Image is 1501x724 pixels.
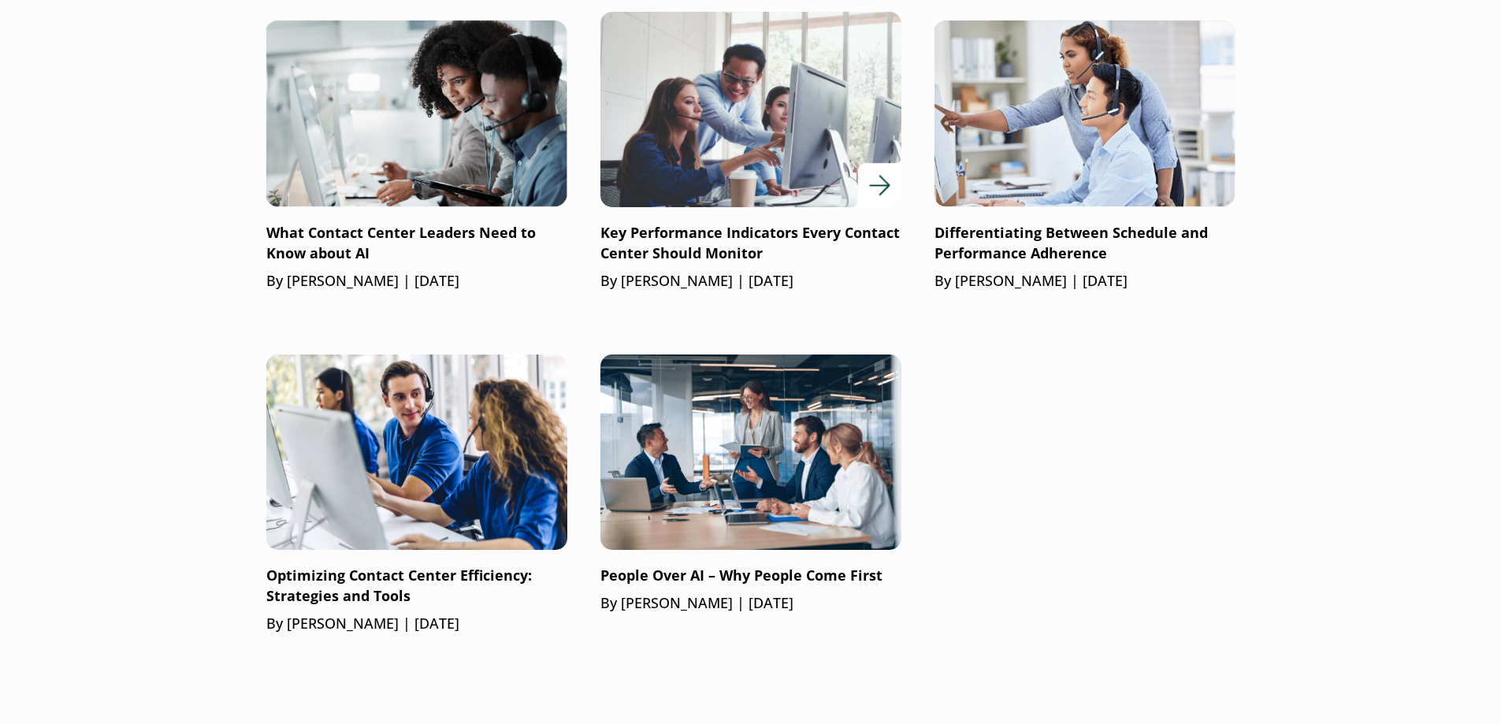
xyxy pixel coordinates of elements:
[600,566,901,586] p: People Over AI – Why People Come First
[934,271,1235,291] p: By [PERSON_NAME] | [DATE]
[600,12,901,291] a: Key Performance Indicators Every Contact Center Should MonitorBy [PERSON_NAME] | [DATE]
[934,12,1235,291] a: Differentiating Between Schedule and Performance AdherenceBy [PERSON_NAME] | [DATE]
[266,271,567,291] p: By [PERSON_NAME] | [DATE]
[266,223,567,264] p: What Contact Center Leaders Need to Know about AI
[600,355,901,614] a: A group of business people during a set team meeting in the modern officePeople Over AI – Why Peo...
[266,566,567,607] p: Optimizing Contact Center Efficiency: Strategies and Tools
[266,12,567,291] a: What Contact Center Leaders Need to Know about AIBy [PERSON_NAME] | [DATE]
[600,355,901,550] img: A group of business people during a set team meeting in the modern office
[266,614,567,634] p: By [PERSON_NAME] | [DATE]
[600,271,901,291] p: By [PERSON_NAME] | [DATE]
[600,593,901,614] p: By [PERSON_NAME] | [DATE]
[600,223,901,264] p: Key Performance Indicators Every Contact Center Should Monitor
[934,223,1235,264] p: Differentiating Between Schedule and Performance Adherence
[266,355,567,634] a: Optimizing Contact Center Efficiency: Strategies and ToolsBy [PERSON_NAME] | [DATE]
